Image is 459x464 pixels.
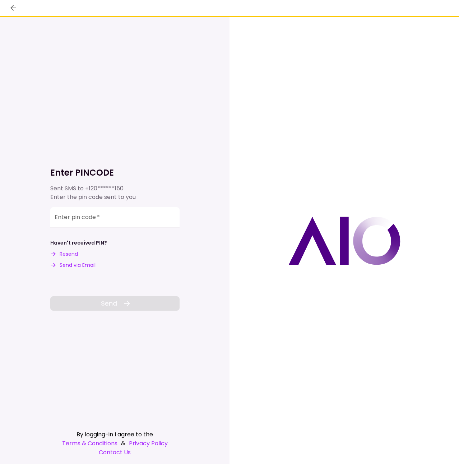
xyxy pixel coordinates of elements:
[50,167,180,178] h1: Enter PINCODE
[50,250,78,258] button: Resend
[129,439,168,448] a: Privacy Policy
[288,217,400,265] img: AIO logo
[50,296,180,311] button: Send
[7,2,19,14] button: back
[50,430,180,439] div: By logging-in I agree to the
[62,439,117,448] a: Terms & Conditions
[101,298,117,308] span: Send
[50,184,180,201] div: Sent SMS to Enter the pin code sent to you
[50,439,180,448] div: &
[50,448,180,457] a: Contact Us
[50,239,107,247] div: Haven't received PIN?
[50,261,96,269] button: Send via Email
